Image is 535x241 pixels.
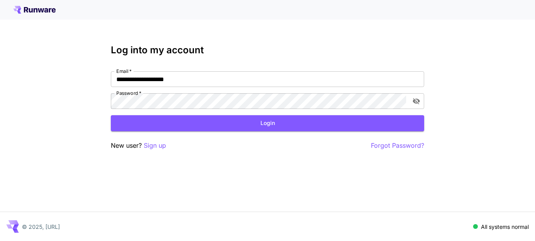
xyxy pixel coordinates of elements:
p: All systems normal [481,223,529,231]
label: Password [116,90,141,96]
p: New user? [111,141,166,150]
p: © 2025, [URL] [22,223,60,231]
button: Login [111,115,424,131]
h3: Log into my account [111,45,424,56]
label: Email [116,68,132,74]
button: Sign up [144,141,166,150]
button: toggle password visibility [409,94,423,108]
button: Forgot Password? [371,141,424,150]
